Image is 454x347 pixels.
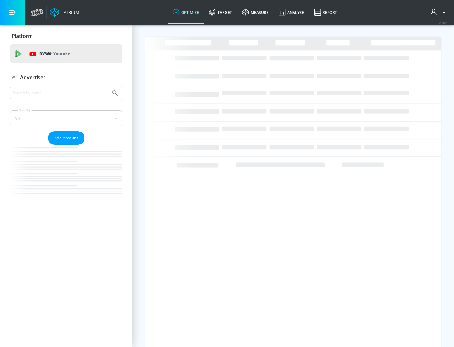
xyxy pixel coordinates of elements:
span: v 4.25.4 [439,21,448,24]
nav: list of Advertiser [10,145,122,206]
p: DV360: [39,50,70,57]
div: Atrium [61,9,79,15]
div: Advertiser [10,68,122,86]
a: Analyze [274,1,309,24]
p: Platform [12,32,33,39]
div: Advertiser [10,86,122,206]
div: DV360: Youtube [10,44,122,63]
a: Report [309,1,342,24]
span: Add Account [54,134,78,142]
p: Advertiser [20,74,45,81]
a: Atrium [50,8,79,17]
p: Youtube [53,50,70,57]
button: Add Account [48,131,84,145]
a: Target [204,1,237,24]
div: Platform [10,27,122,45]
input: Search by name [13,89,108,97]
a: optimize [168,1,204,24]
div: A-Z [10,110,122,126]
label: Sort By [18,108,32,112]
a: measure [237,1,274,24]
